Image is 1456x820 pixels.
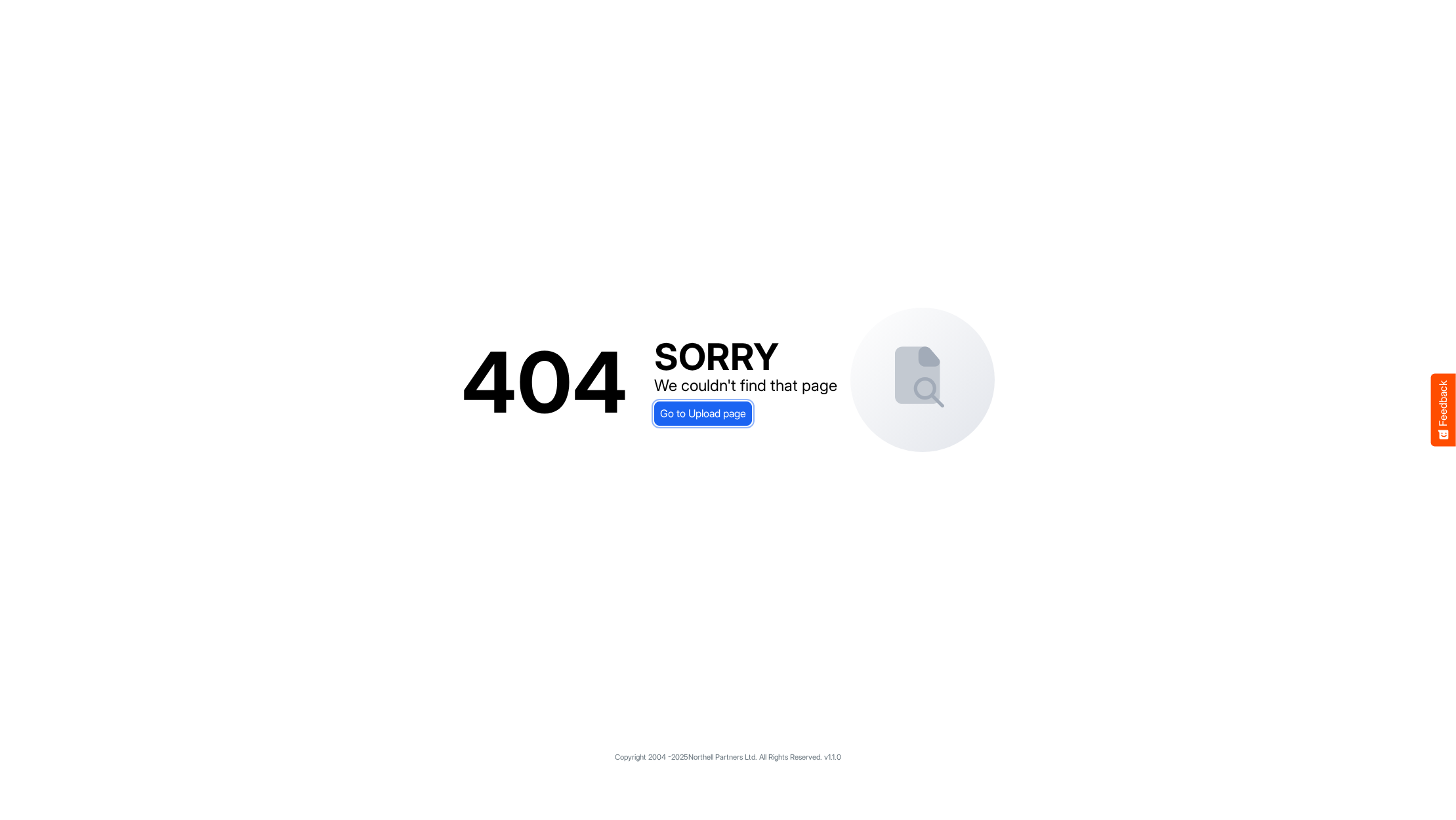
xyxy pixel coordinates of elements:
span: Go to Upload page [660,405,746,422]
div: We couldn't find that page [654,375,837,396]
a: Go to Upload page [654,401,752,425]
div: SORRY [654,338,837,375]
div: 404 [461,344,628,420]
p: Copyright 2004 - 2025 Northell Partners Ltd. All Rights Reserved. v 1.1.0 [13,751,1443,763]
button: Feedback [1431,374,1456,447]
